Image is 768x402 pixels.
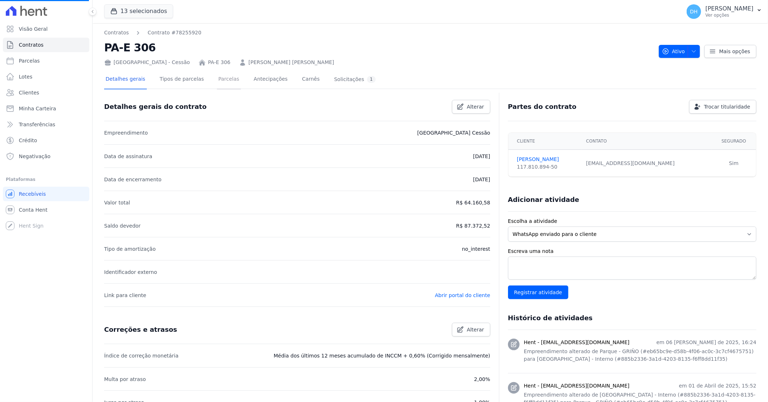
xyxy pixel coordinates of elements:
a: Negativação [3,149,89,164]
span: DH [690,9,697,14]
a: Lotes [3,69,89,84]
a: Detalhes gerais [104,70,147,89]
button: DH [PERSON_NAME] Ver opções [681,1,768,22]
p: Saldo devedor [104,221,141,230]
a: Trocar titularidade [689,100,756,114]
span: Minha Carteira [19,105,56,112]
p: Identificador externo [104,268,157,276]
p: Data de assinatura [104,152,152,161]
h3: Correções e atrasos [104,325,177,334]
a: Contrato #78255920 [148,29,201,37]
span: Trocar titularidade [704,103,750,110]
span: Alterar [467,326,484,333]
th: Cliente [508,133,582,150]
input: Registrar atividade [508,285,568,299]
a: Tipos de parcelas [158,70,205,89]
span: Contratos [19,41,43,48]
div: 1 [367,76,376,83]
p: Link para cliente [104,291,146,300]
p: Ver opções [705,12,754,18]
p: em 01 de Abril de 2025, 15:52 [679,382,756,390]
p: R$ 64.160,58 [456,198,490,207]
span: Clientes [19,89,39,96]
a: [PERSON_NAME] [517,156,577,163]
label: Escolha a atividade [508,217,756,225]
a: Minha Carteira [3,101,89,116]
a: Recebíveis [3,187,89,201]
span: Parcelas [19,57,40,64]
p: em 06 [PERSON_NAME] de 2025, 16:24 [656,339,756,346]
p: no_interest [462,245,490,253]
a: Mais opções [704,45,756,58]
p: Data de encerramento [104,175,162,184]
nav: Breadcrumb [104,29,201,37]
p: 2,00% [474,375,490,384]
span: Lotes [19,73,33,80]
a: Conta Hent [3,203,89,217]
h3: Adicionar atividade [508,195,579,204]
a: Carnês [300,70,321,89]
span: Recebíveis [19,190,46,198]
h3: Histórico de atividades [508,314,593,322]
a: Solicitações1 [333,70,377,89]
button: Ativo [659,45,700,58]
a: Parcelas [217,70,241,89]
a: Parcelas [3,54,89,68]
h3: Partes do contrato [508,102,577,111]
span: Alterar [467,103,484,110]
p: [PERSON_NAME] [705,5,754,12]
p: [DATE] [473,175,490,184]
span: Crédito [19,137,37,144]
a: [PERSON_NAME] [PERSON_NAME] [248,59,334,66]
p: Multa por atraso [104,375,146,384]
a: Contratos [3,38,89,52]
a: Alterar [452,100,490,114]
span: Ativo [662,45,685,58]
p: Valor total [104,198,130,207]
label: Escreva uma nota [508,247,756,255]
h3: Hent - [EMAIL_ADDRESS][DOMAIN_NAME] [524,382,630,390]
h3: Hent - [EMAIL_ADDRESS][DOMAIN_NAME] [524,339,630,346]
span: Negativação [19,153,51,160]
th: Segurado [712,133,756,150]
p: Índice de correção monetária [104,351,179,360]
div: 117.810.894-50 [517,163,577,171]
h2: PA-E 306 [104,39,653,56]
h3: Detalhes gerais do contrato [104,102,206,111]
th: Contato [582,133,712,150]
p: Média dos últimos 12 meses acumulado de INCCM + 0,60% (Corrigido mensalmente) [274,351,490,360]
a: Transferências [3,117,89,132]
div: Solicitações [334,76,376,83]
p: Tipo de amortização [104,245,156,253]
span: Transferências [19,121,55,128]
a: Alterar [452,323,490,337]
div: [EMAIL_ADDRESS][DOMAIN_NAME] [586,160,707,167]
a: Clientes [3,85,89,100]
span: Mais opções [719,48,750,55]
a: Antecipações [252,70,289,89]
p: [GEOGRAPHIC_DATA] Cessão [417,128,490,137]
button: 13 selecionados [104,4,173,18]
p: Empreendimento alterado de Parque - GRIÑO (#eb65bc9e-d58b-4f06-ac0c-3c7cf4675751) para [GEOGRAPHI... [524,348,756,363]
td: Sim [712,150,756,177]
nav: Breadcrumb [104,29,653,37]
a: Contratos [104,29,129,37]
p: [DATE] [473,152,490,161]
span: Visão Geral [19,25,48,33]
a: PA-E 306 [208,59,230,66]
a: Abrir portal do cliente [435,292,490,298]
p: R$ 87.372,52 [456,221,490,230]
a: Crédito [3,133,89,148]
a: Visão Geral [3,22,89,36]
div: Plataformas [6,175,86,184]
p: Empreendimento [104,128,148,137]
span: Conta Hent [19,206,47,213]
div: [GEOGRAPHIC_DATA] - Cessão [104,59,190,66]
